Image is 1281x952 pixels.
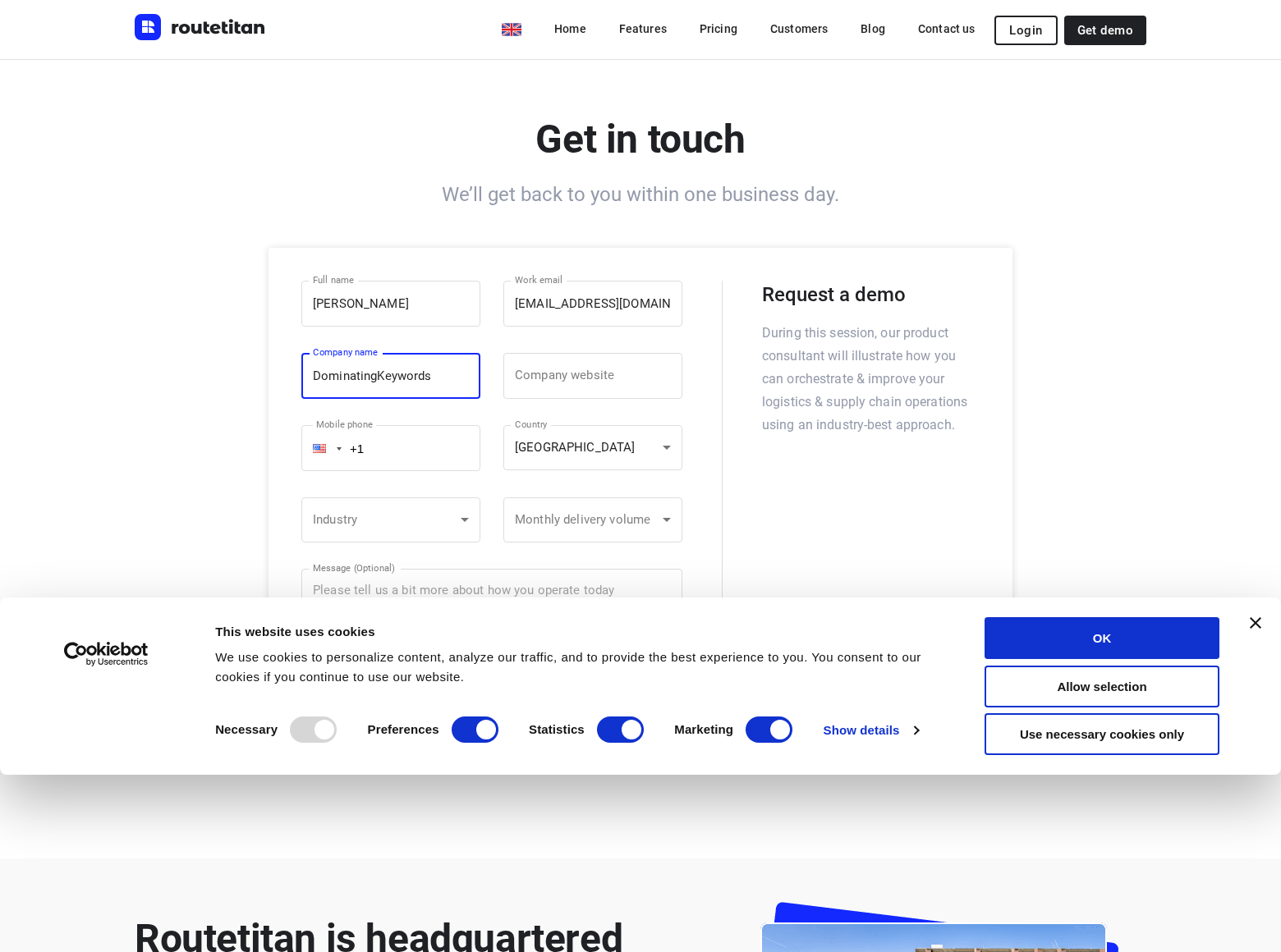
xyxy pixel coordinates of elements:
[135,14,266,44] a: Routetitan
[1064,16,1146,45] a: Get demo
[529,722,585,736] strong: Statistics
[34,642,178,666] a: Usercentrics Cookiebot - opens in a new window
[994,16,1057,45] button: Login
[541,14,599,43] a: Home
[674,722,733,736] strong: Marketing
[757,14,841,43] a: Customers
[215,722,278,736] strong: Necessary
[535,116,745,162] b: Get in touch
[301,425,344,471] div: United States: + 1
[1077,24,1133,37] span: Get demo
[301,497,480,542] div: ​
[135,14,266,40] img: Routetitan logo
[215,622,948,642] div: This website uses cookies
[985,713,1219,755] button: Use necessary cookies only
[135,181,1146,208] h6: We’ll get back to you within one business day.
[847,14,898,43] a: Blog
[762,322,980,437] p: During this session, our product consultant will illustrate how you can orchestrate & improve you...
[503,497,682,542] div: ​
[301,425,480,471] input: 1 (702) 123-4567
[985,617,1219,659] button: OK
[824,718,919,743] a: Show details
[762,281,980,309] h5: Request a demo
[503,425,682,470] div: [GEOGRAPHIC_DATA]
[985,666,1219,707] button: Allow selection
[368,722,439,736] strong: Preferences
[686,14,751,43] a: Pricing
[905,14,989,43] a: Contact us
[1009,24,1042,37] span: Login
[606,14,680,43] a: Features
[1250,617,1261,629] button: Close banner
[215,648,948,687] div: We use cookies to personalize content, analyze our traffic, and to provide the best experience to...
